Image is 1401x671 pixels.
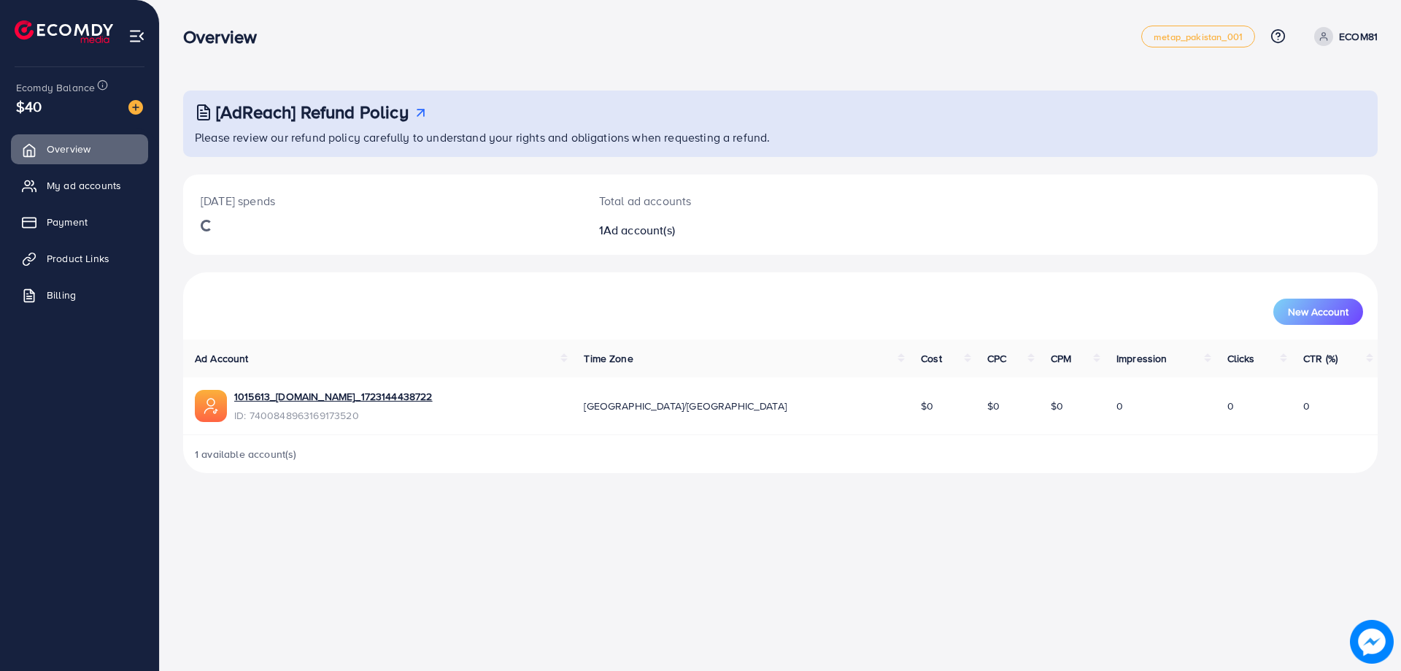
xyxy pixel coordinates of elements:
[47,178,121,193] span: My ad accounts
[1051,351,1071,366] span: CPM
[16,96,42,117] span: $40
[921,351,942,366] span: Cost
[599,223,862,237] h2: 1
[47,288,76,302] span: Billing
[11,280,148,310] a: Billing
[15,20,113,43] img: logo
[1288,307,1348,317] span: New Account
[1227,399,1234,413] span: 0
[11,171,148,200] a: My ad accounts
[1227,351,1255,366] span: Clicks
[1350,620,1394,664] img: image
[584,399,787,413] span: [GEOGRAPHIC_DATA]/[GEOGRAPHIC_DATA]
[195,447,297,461] span: 1 available account(s)
[1141,26,1255,47] a: metap_pakistan_001
[1303,351,1338,366] span: CTR (%)
[47,142,90,156] span: Overview
[1154,32,1243,42] span: metap_pakistan_001
[584,351,633,366] span: Time Zone
[987,399,1000,413] span: $0
[1116,351,1167,366] span: Impression
[128,28,145,45] img: menu
[128,100,143,115] img: image
[47,251,109,266] span: Product Links
[16,80,95,95] span: Ecomdy Balance
[195,390,227,422] img: ic-ads-acc.e4c84228.svg
[1116,399,1123,413] span: 0
[234,389,433,404] a: 1015613_[DOMAIN_NAME]_1723144438722
[1303,399,1310,413] span: 0
[1308,27,1378,46] a: ECOM81
[47,215,88,229] span: Payment
[195,351,249,366] span: Ad Account
[183,26,269,47] h3: Overview
[1051,399,1063,413] span: $0
[11,244,148,273] a: Product Links
[921,399,933,413] span: $0
[603,222,675,238] span: Ad account(s)
[599,192,862,210] p: Total ad accounts
[201,192,564,210] p: [DATE] spends
[11,134,148,164] a: Overview
[216,101,409,123] h3: [AdReach] Refund Policy
[987,351,1006,366] span: CPC
[195,129,1369,146] p: Please review our refund policy carefully to understand your rights and obligations when requesti...
[11,207,148,237] a: Payment
[1339,28,1378,45] p: ECOM81
[1273,299,1363,325] button: New Account
[234,408,433,423] span: ID: 7400848963169173520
